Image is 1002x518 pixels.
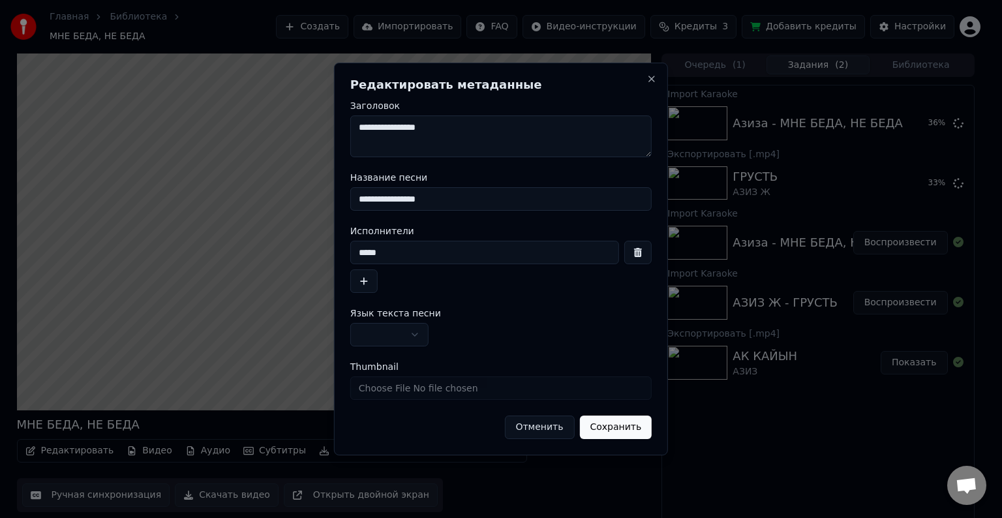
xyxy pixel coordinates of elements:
span: Thumbnail [350,362,399,371]
label: Исполнители [350,226,652,236]
span: Язык текста песни [350,309,441,318]
label: Название песни [350,173,652,182]
h2: Редактировать метаданные [350,79,652,91]
button: Отменить [504,416,574,439]
button: Сохранить [579,416,652,439]
label: Заголовок [350,101,652,110]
